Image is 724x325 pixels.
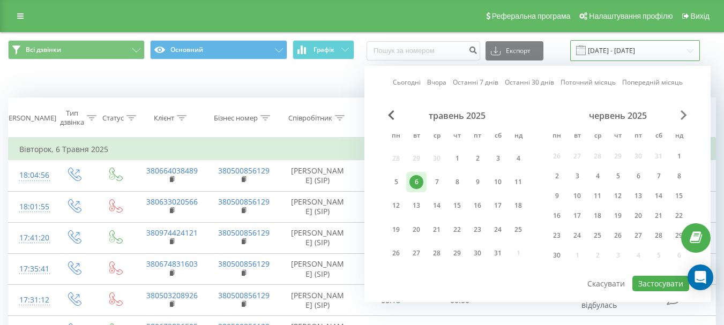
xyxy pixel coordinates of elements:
[611,169,625,183] div: 5
[19,228,42,248] div: 17:41:20
[648,188,669,204] div: сб 14 черв 2025 р.
[631,169,645,183] div: 6
[471,246,484,260] div: 30
[570,169,584,183] div: 3
[447,196,467,216] div: чт 15 трав 2025 р.
[26,46,61,54] span: Всі дзвінки
[508,172,528,192] div: нд 11 трав 2025 р.
[488,196,508,216] div: сб 17 трав 2025 р.
[146,259,198,269] a: 380674831603
[491,199,505,213] div: 17
[550,189,564,203] div: 9
[508,196,528,216] div: нд 18 трав 2025 р.
[450,152,464,165] div: 1
[651,129,667,145] abbr: субота
[218,196,270,207] a: 380500856129
[628,228,648,244] div: пт 27 черв 2025 р.
[491,223,505,237] div: 24
[547,208,567,224] div: пн 16 черв 2025 р.
[672,209,686,223] div: 22
[8,40,145,59] button: Всі дзвінки
[427,77,446,87] a: Вчора
[591,209,604,223] div: 18
[581,276,631,291] button: Скасувати
[386,220,406,239] div: пн 19 трав 2025 р.
[608,228,628,244] div: чт 26 черв 2025 р.
[488,244,508,263] div: сб 31 трав 2025 р.
[491,152,505,165] div: 3
[429,129,445,145] abbr: середа
[279,222,356,253] td: [PERSON_NAME] (SIP)
[550,169,564,183] div: 2
[569,129,585,145] abbr: вівторок
[578,290,620,310] span: Розмова не відбулась
[214,114,258,123] div: Бізнес номер
[608,188,628,204] div: чт 12 черв 2025 р.
[547,247,567,263] div: пн 30 черв 2025 р.
[409,246,423,260] div: 27
[591,169,604,183] div: 4
[628,208,648,224] div: пт 20 черв 2025 р.
[511,223,525,237] div: 25
[570,209,584,223] div: 17
[567,188,587,204] div: вт 10 черв 2025 р.
[589,12,673,20] span: Налаштування профілю
[427,244,447,263] div: ср 28 трав 2025 р.
[393,77,421,87] a: Сьогодні
[367,41,480,61] input: Пошук за номером
[488,172,508,192] div: сб 10 трав 2025 р.
[648,208,669,224] div: сб 21 черв 2025 р.
[386,110,528,121] div: травень 2025
[608,168,628,184] div: чт 5 черв 2025 р.
[508,148,528,168] div: нд 4 трав 2025 р.
[669,228,689,244] div: нд 29 черв 2025 р.
[550,229,564,243] div: 23
[669,188,689,204] div: нд 15 черв 2025 р.
[630,129,646,145] abbr: п’ятниця
[427,220,447,239] div: ср 21 трав 2025 р.
[547,168,567,184] div: пн 2 черв 2025 р.
[589,129,606,145] abbr: середа
[447,172,467,192] div: чт 8 трав 2025 р.
[450,175,464,189] div: 8
[293,40,354,59] button: Графік
[389,199,403,213] div: 12
[652,169,666,183] div: 7
[570,229,584,243] div: 24
[388,110,394,120] span: Previous Month
[409,223,423,237] div: 20
[587,168,608,184] div: ср 4 черв 2025 р.
[610,129,626,145] abbr: четвер
[279,285,356,316] td: [PERSON_NAME] (SIP)
[547,228,567,244] div: пн 23 черв 2025 р.
[408,129,424,145] abbr: вівторок
[279,253,356,284] td: [PERSON_NAME] (SIP)
[427,196,447,216] div: ср 14 трав 2025 р.
[409,175,423,189] div: 6
[386,244,406,263] div: пн 26 трав 2025 р.
[467,196,488,216] div: пт 16 трав 2025 р.
[146,165,198,176] a: 380664038489
[688,264,713,290] div: Open Intercom Messenger
[510,129,526,145] abbr: неділя
[587,228,608,244] div: ср 25 черв 2025 р.
[587,188,608,204] div: ср 11 черв 2025 р.
[279,191,356,222] td: [PERSON_NAME] (SIP)
[60,109,84,127] div: Тип дзвінка
[430,223,444,237] div: 21
[430,175,444,189] div: 7
[449,129,465,145] abbr: четвер
[561,77,616,87] a: Поточний місяць
[611,229,625,243] div: 26
[154,114,174,123] div: Клієнт
[406,172,427,192] div: вт 6 трав 2025 р.
[450,223,464,237] div: 22
[2,114,56,123] div: [PERSON_NAME]
[386,196,406,216] div: пн 12 трав 2025 р.
[356,253,426,284] td: 00:18
[471,199,484,213] div: 16
[486,41,543,61] button: Експорт
[389,223,403,237] div: 19
[146,196,198,207] a: 380633020566
[467,220,488,239] div: пт 23 трав 2025 р.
